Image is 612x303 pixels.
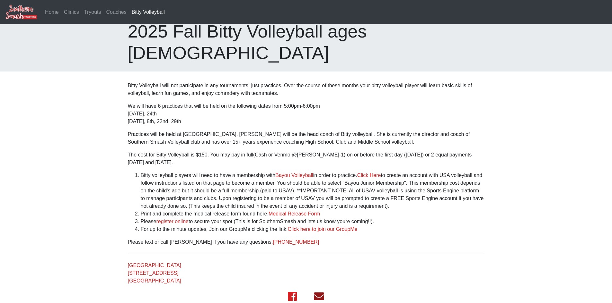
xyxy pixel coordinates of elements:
[104,6,129,19] a: Coaches
[141,210,484,218] li: Print and complete the medical release form found here.
[128,102,484,125] p: We will have 6 practices that will be held on the following dates from 5:00pm-6:00pm [DATE], 24th...
[288,226,358,232] a: Click here to join our GroupMe
[156,219,189,224] a: register online
[128,82,484,97] p: Bitty Volleyball will not participate in any tournaments, just practices. Over the course of thes...
[82,6,104,19] a: Tryouts
[128,21,484,63] h1: 2025 Fall Bitty Volleyball ages [DEMOGRAPHIC_DATA]
[61,6,82,19] a: Clinics
[269,211,320,216] a: Medical Release Form
[42,6,61,19] a: Home
[128,130,484,146] p: Practices will be held at [GEOGRAPHIC_DATA]. [PERSON_NAME] will be the head coach of Bitty volley...
[129,6,167,19] a: Bitty Volleyball
[357,173,381,178] a: Click Here
[275,173,313,178] a: Bayou Volleyball
[141,225,484,233] li: For up to the minute updates, Join our GroupMe clicking the link.
[5,4,37,20] img: Southern Smash Volleyball
[128,263,182,283] a: [GEOGRAPHIC_DATA][STREET_ADDRESS][GEOGRAPHIC_DATA]
[141,218,484,225] li: Please to secure your spot (This is for SouthernSmash and lets us know youre coming!!).
[128,238,484,246] p: Please text or call [PERSON_NAME] if you have any questions.
[141,172,484,210] li: Bitty volleyball players will need to have a membership with in order to practice. to create an a...
[273,239,319,245] a: [PHONE_NUMBER]
[128,151,484,166] p: The cost for Bitty Volleyball is $150. You may pay in full(Cash or Venmo @[PERSON_NAME]-1) on or ...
